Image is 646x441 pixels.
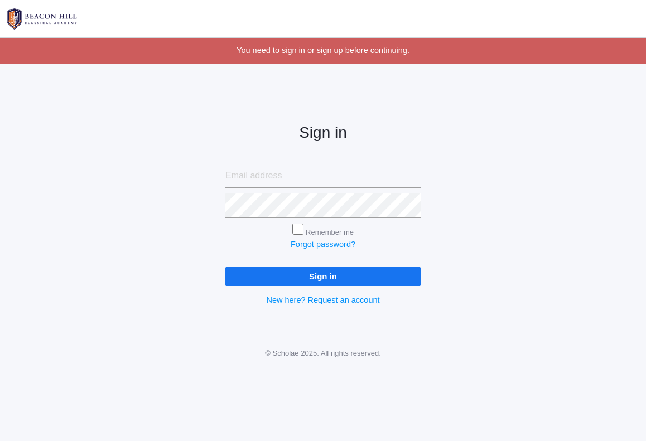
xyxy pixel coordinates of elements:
h2: Sign in [225,124,421,142]
input: Email address [225,164,421,188]
input: Sign in [225,267,421,285]
a: Forgot password? [291,240,355,249]
a: New here? Request an account [266,295,379,304]
label: Remember me [306,228,354,236]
